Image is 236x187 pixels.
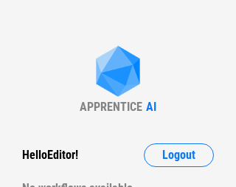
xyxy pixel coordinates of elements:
[22,143,78,167] div: Hello Editor !
[162,149,195,161] span: Logout
[80,100,142,114] div: APPRENTICE
[88,46,147,100] img: Apprentice AI
[144,143,214,167] button: Logout
[146,100,156,114] div: AI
